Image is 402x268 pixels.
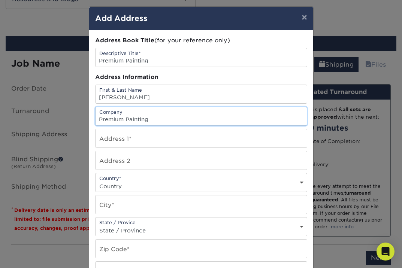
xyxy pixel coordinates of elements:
div: Open Intercom Messenger [377,243,395,261]
div: Address Information [95,73,307,82]
h4: Add Address [95,13,307,24]
div: (for your reference only) [95,36,307,45]
button: × [296,7,313,28]
span: Address Book Title [95,37,154,44]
